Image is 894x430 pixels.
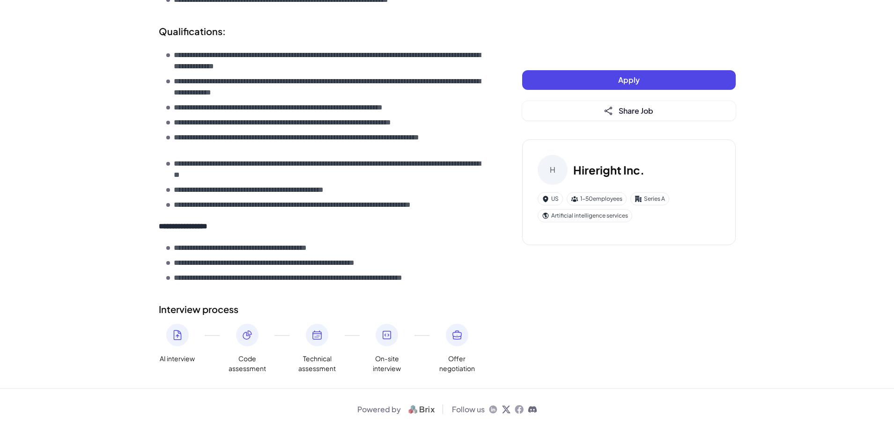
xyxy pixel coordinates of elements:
span: Code assessment [229,354,266,373]
button: Share Job [522,101,736,121]
span: Powered by [357,404,401,415]
div: Artificial intelligence services [538,209,632,222]
span: Offer negotiation [438,354,476,373]
img: logo [405,404,439,415]
div: H [538,155,568,185]
span: On-site interview [368,354,406,373]
button: Apply [522,70,736,90]
div: US [538,192,563,205]
div: Qualifications: [159,24,485,38]
span: AI interview [160,354,195,364]
span: Follow us [452,404,485,415]
span: Share Job [619,106,653,116]
span: Apply [618,75,640,85]
div: 1-50 employees [567,192,627,205]
h2: Interview process [159,302,485,316]
span: Technical assessment [298,354,336,373]
h3: Hireright Inc. [573,161,644,178]
div: Series A [630,192,669,205]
